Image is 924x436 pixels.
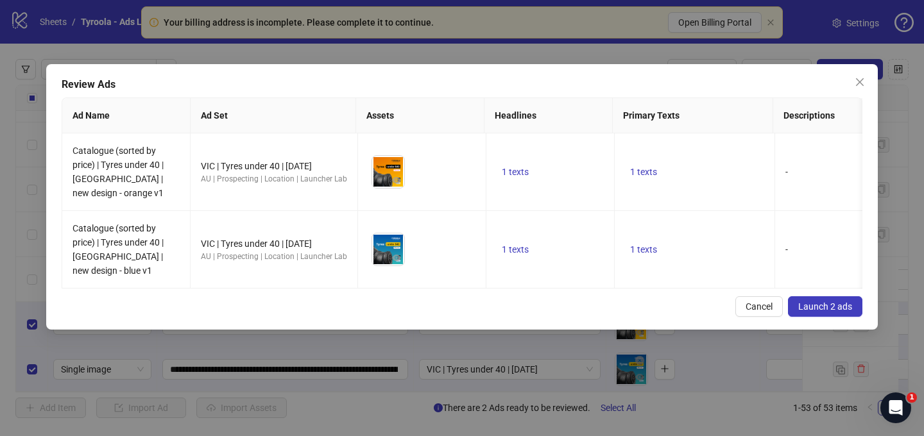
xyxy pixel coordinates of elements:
[785,244,788,255] span: -
[62,98,191,133] th: Ad Name
[735,296,783,317] button: Cancel
[201,237,347,251] div: VIC | Tyres under 40 | [DATE]
[625,242,662,257] button: 1 texts
[850,72,870,92] button: Close
[497,242,534,257] button: 1 texts
[392,253,401,262] span: eye
[880,392,911,423] iframe: Intercom live chat
[356,98,484,133] th: Assets
[73,223,164,276] span: Catalogue (sorted by price) | Tyres under 40 | [GEOGRAPHIC_DATA] | new design - blue v1
[372,156,404,188] img: Asset 1
[613,98,773,133] th: Primary Texts
[389,172,404,188] button: Preview
[907,392,917,403] span: 1
[201,159,347,173] div: VIC | Tyres under 40 | [DATE]
[392,176,401,185] span: eye
[630,244,657,255] span: 1 texts
[62,77,862,92] div: Review Ads
[372,233,404,265] img: Asset 1
[484,98,613,133] th: Headlines
[201,173,347,185] div: AU | Prospecting | Location | Launcher Lab
[746,301,773,312] span: Cancel
[389,250,404,265] button: Preview
[201,251,347,263] div: AU | Prospecting | Location | Launcher Lab
[191,98,356,133] th: Ad Set
[798,301,852,312] span: Launch 2 ads
[855,77,865,87] span: close
[785,167,788,177] span: -
[502,167,529,177] span: 1 texts
[502,244,529,255] span: 1 texts
[630,167,657,177] span: 1 texts
[625,164,662,180] button: 1 texts
[788,296,862,317] button: Launch 2 ads
[497,164,534,180] button: 1 texts
[73,146,164,198] span: Catalogue (sorted by price) | Tyres under 40 | [GEOGRAPHIC_DATA] | new design - orange v1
